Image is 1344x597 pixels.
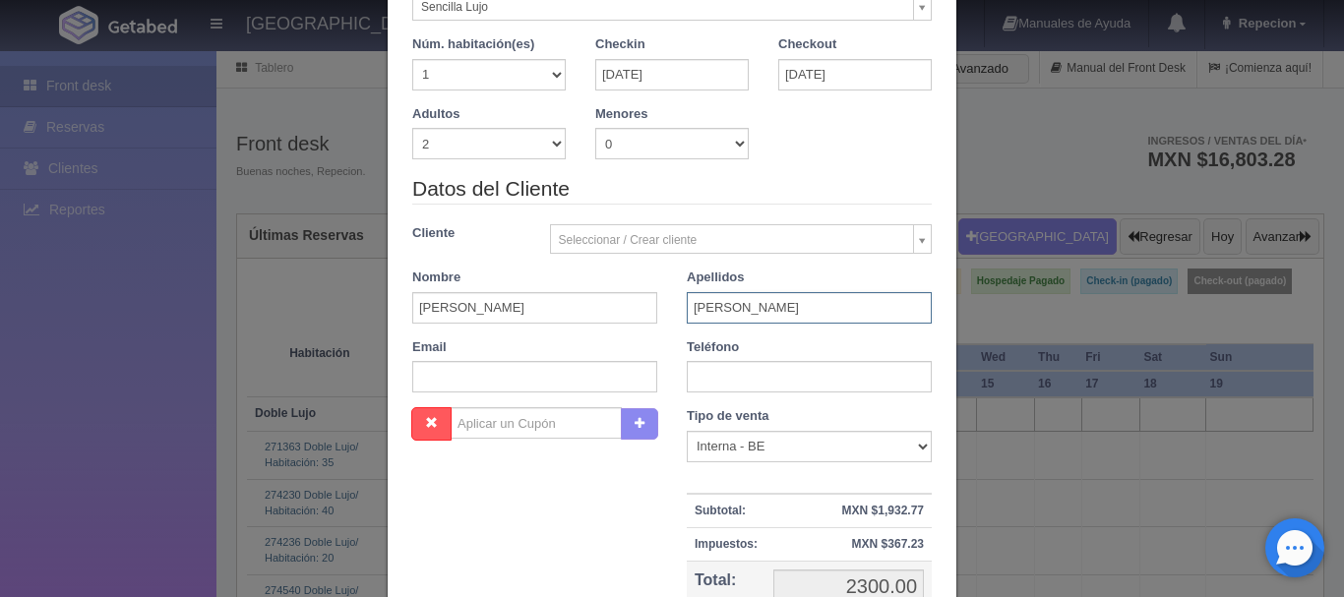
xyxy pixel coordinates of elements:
label: Email [412,338,447,357]
label: Tipo de venta [687,407,769,426]
label: Checkin [595,35,645,54]
label: Menores [595,105,647,124]
legend: Datos del Cliente [412,174,932,205]
span: Seleccionar / Crear cliente [559,225,906,255]
label: Nombre [412,269,460,287]
label: Núm. habitación(es) [412,35,534,54]
strong: MXN $1,932.77 [842,504,924,517]
label: Cliente [397,224,535,243]
label: Adultos [412,105,459,124]
th: Subtotal: [687,494,765,528]
label: Checkout [778,35,836,54]
input: DD-MM-AAAA [778,59,932,90]
strong: MXN $367.23 [852,537,924,551]
input: Aplicar un Cupón [451,407,622,439]
label: Teléfono [687,338,739,357]
input: DD-MM-AAAA [595,59,749,90]
label: Apellidos [687,269,745,287]
th: Impuestos: [687,528,765,562]
a: Seleccionar / Crear cliente [550,224,933,254]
